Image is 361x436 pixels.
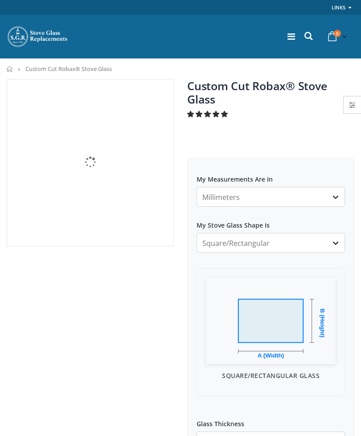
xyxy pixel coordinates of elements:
[197,167,345,183] label: My Measurements Are In
[287,30,295,42] a: Menu
[206,371,336,380] p: Square/Rectangular Glass
[324,28,349,45] a: 0
[187,78,327,107] a: Custom Cut Robax® Stove Glass
[25,65,112,73] span: Custom Cut Robax® Stove Glass
[197,412,345,428] label: Glass Thickness
[197,213,345,229] label: My Stove Glass Shape Is
[206,278,336,364] img: Glass Shape Preview
[334,30,341,37] span: 0
[7,66,13,72] a: Home
[7,25,69,48] img: Stove Glass Replacement
[332,2,345,13] a: Links
[187,109,230,118] span: 4.94 stars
